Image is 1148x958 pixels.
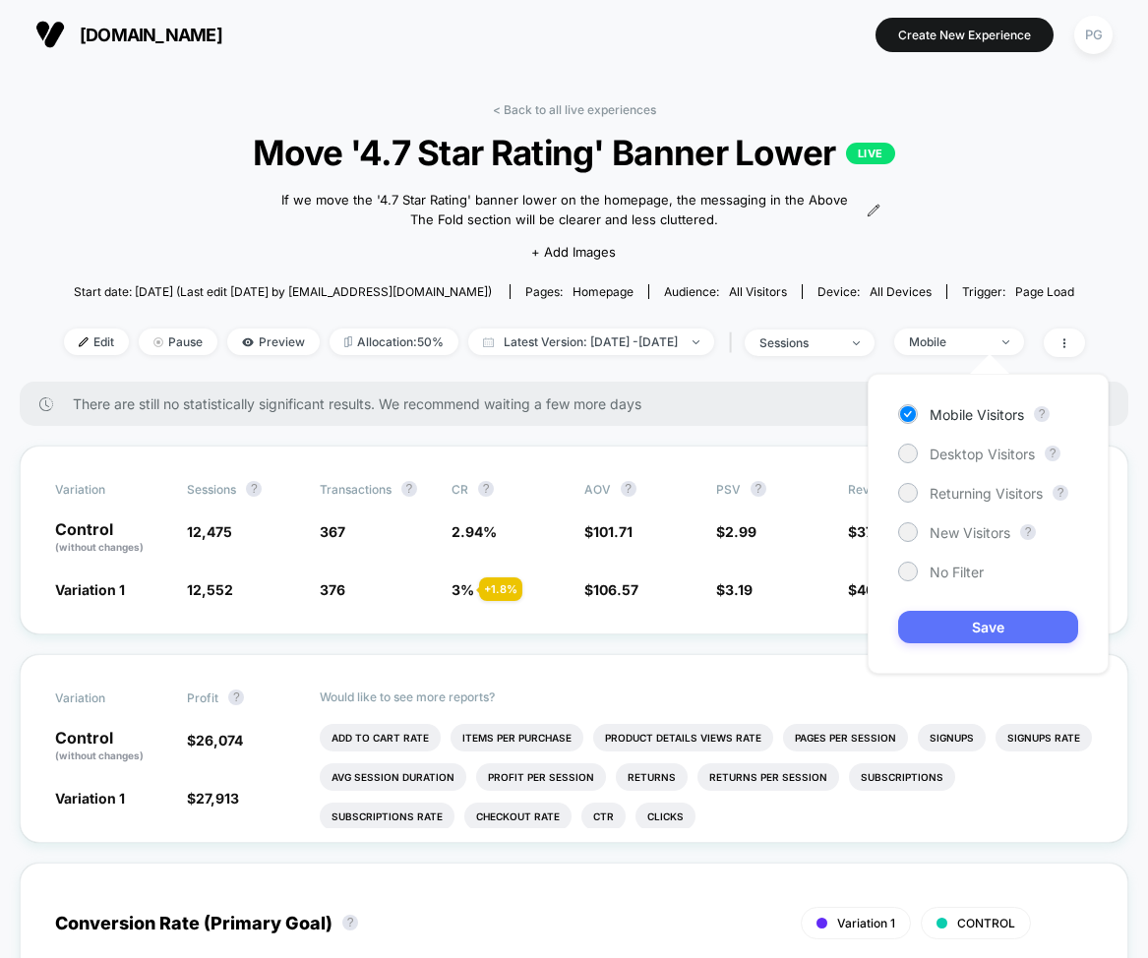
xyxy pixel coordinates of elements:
span: $ [584,581,638,598]
p: Control [55,521,167,555]
span: If we move the '4.7 Star Rating' banner lower on the homepage, the messaging in the Above The Fol... [268,191,862,229]
span: 12,552 [187,581,233,598]
li: Pages Per Session [783,724,908,751]
button: ? [1020,524,1036,540]
li: Returns [616,763,688,791]
span: All Visitors [729,284,787,299]
span: Allocation: 50% [330,329,458,355]
span: Mobile Visitors [930,406,1024,423]
span: 3.19 [725,581,753,598]
span: Variation [55,689,163,705]
img: end [853,341,860,345]
div: PG [1074,16,1113,54]
span: Variation [55,481,163,497]
span: 2.99 [725,523,756,540]
span: Edit [64,329,129,355]
span: Latest Version: [DATE] - [DATE] [468,329,714,355]
img: end [693,340,699,344]
span: New Visitors [930,524,1010,541]
span: (without changes) [55,749,144,761]
img: end [153,337,163,347]
li: Subscriptions Rate [320,803,454,830]
button: ? [751,481,766,497]
div: + 1.8 % [479,577,522,601]
li: Signups Rate [996,724,1092,751]
img: calendar [483,337,494,347]
li: Clicks [635,803,695,830]
span: homepage [573,284,634,299]
button: ? [246,481,262,497]
p: Would like to see more reports? [320,689,1093,704]
img: end [1002,340,1009,344]
span: | [724,329,745,357]
div: Audience: [664,284,787,299]
img: edit [79,337,89,347]
img: Visually logo [35,20,65,49]
span: 12,475 [187,523,232,540]
p: LIVE [846,143,895,164]
span: CR [452,482,468,497]
button: ? [1053,485,1068,501]
button: Save [898,611,1078,643]
span: There are still no statistically significant results. We recommend waiting a few more days [73,395,1089,412]
span: $ [187,732,243,748]
span: Profit [187,690,218,705]
li: Checkout Rate [464,803,572,830]
span: Pause [139,329,217,355]
li: Subscriptions [849,763,955,791]
span: (without changes) [55,541,144,553]
button: ? [342,915,358,930]
span: 3 % [452,581,474,598]
div: Trigger: [962,284,1074,299]
span: $ [716,523,756,540]
li: Items Per Purchase [451,724,583,751]
button: ? [1045,446,1060,461]
span: 367 [320,523,345,540]
button: [DOMAIN_NAME] [30,19,228,50]
span: No Filter [930,564,984,580]
span: $ [716,581,753,598]
span: Transactions [320,482,392,497]
button: ? [621,481,636,497]
div: Mobile [909,334,988,349]
span: Preview [227,329,320,355]
img: rebalance [344,336,352,347]
span: [DOMAIN_NAME] [80,25,222,45]
span: + Add Images [531,244,616,260]
span: PSV [716,482,741,497]
li: Add To Cart Rate [320,724,441,751]
span: $ [187,790,239,807]
button: ? [228,689,244,705]
span: all devices [870,284,932,299]
span: Device: [802,284,946,299]
li: Profit Per Session [476,763,606,791]
span: Page Load [1015,284,1074,299]
button: ? [401,481,417,497]
li: Avg Session Duration [320,763,466,791]
li: Product Details Views Rate [593,724,773,751]
a: < Back to all live experiences [493,102,656,117]
span: CONTROL [957,916,1015,930]
p: Control [55,730,167,763]
div: Pages: [525,284,634,299]
button: PG [1068,15,1118,55]
span: 27,913 [196,790,239,807]
div: sessions [759,335,838,350]
span: Variation 1 [55,790,125,807]
span: Sessions [187,482,236,497]
li: Ctr [581,803,626,830]
button: ? [1034,406,1050,422]
span: 376 [320,581,345,598]
span: Desktop Visitors [930,446,1035,462]
button: ? [478,481,494,497]
span: 101.71 [593,523,633,540]
span: $ [584,523,633,540]
button: Create New Experience [876,18,1054,52]
span: AOV [584,482,611,497]
span: Variation 1 [55,581,125,598]
span: 2.94 % [452,523,497,540]
li: Returns Per Session [697,763,839,791]
span: Variation 1 [837,916,895,930]
span: 106.57 [593,581,638,598]
span: Returning Visitors [930,485,1043,502]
